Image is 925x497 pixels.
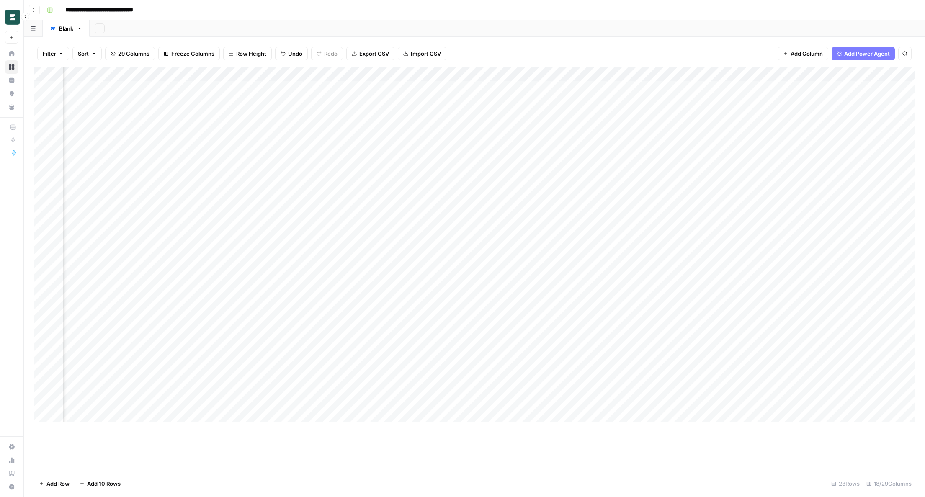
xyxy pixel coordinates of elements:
[43,20,90,37] a: Blank
[778,47,828,60] button: Add Column
[5,74,18,87] a: Insights
[359,49,389,58] span: Export CSV
[171,49,214,58] span: Freeze Columns
[75,477,126,490] button: Add 10 Rows
[5,10,20,25] img: Borderless Logo
[288,49,302,58] span: Undo
[236,49,266,58] span: Row Height
[72,47,102,60] button: Sort
[223,47,272,60] button: Row Height
[5,480,18,494] button: Help + Support
[5,100,18,114] a: Your Data
[5,87,18,100] a: Opportunities
[398,47,446,60] button: Import CSV
[5,467,18,480] a: Learning Hub
[34,477,75,490] button: Add Row
[275,47,308,60] button: Undo
[5,47,18,60] a: Home
[5,440,18,453] a: Settings
[791,49,823,58] span: Add Column
[158,47,220,60] button: Freeze Columns
[346,47,394,60] button: Export CSV
[37,47,69,60] button: Filter
[59,24,73,33] div: Blank
[105,47,155,60] button: 29 Columns
[118,49,149,58] span: 29 Columns
[43,49,56,58] span: Filter
[832,47,895,60] button: Add Power Agent
[863,477,915,490] div: 18/29 Columns
[324,49,338,58] span: Redo
[78,49,89,58] span: Sort
[5,60,18,74] a: Browse
[46,479,70,488] span: Add Row
[844,49,890,58] span: Add Power Agent
[311,47,343,60] button: Redo
[5,453,18,467] a: Usage
[5,7,18,28] button: Workspace: Borderless
[87,479,121,488] span: Add 10 Rows
[828,477,863,490] div: 23 Rows
[411,49,441,58] span: Import CSV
